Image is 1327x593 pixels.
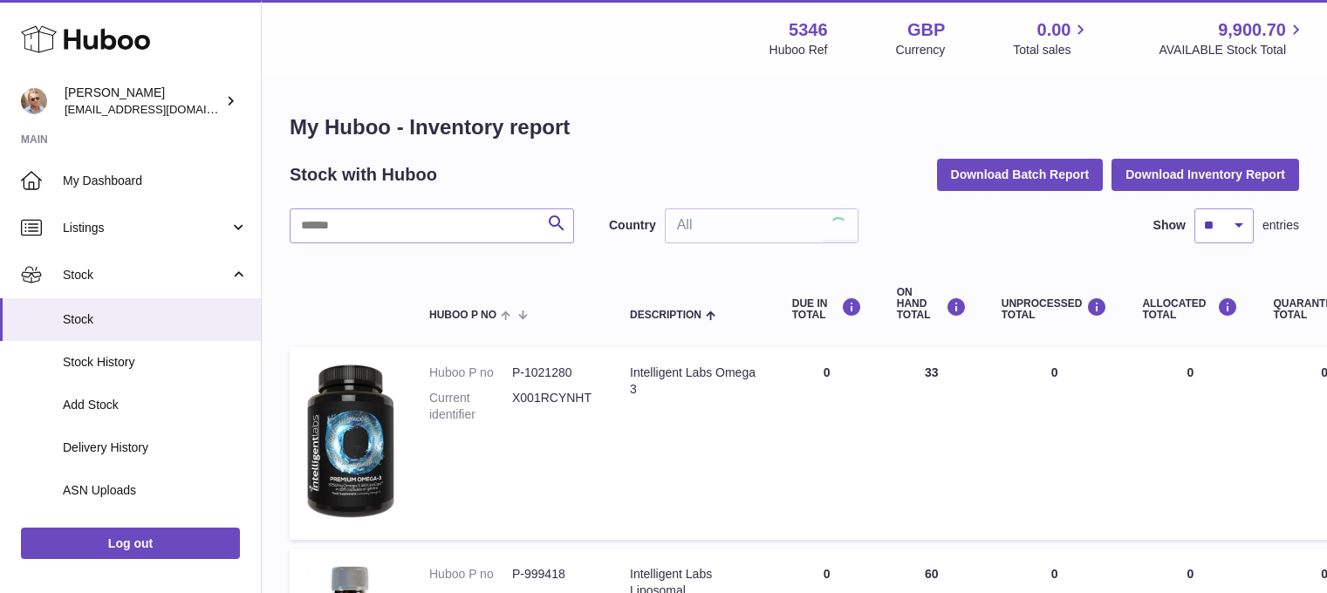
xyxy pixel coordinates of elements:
[1142,297,1238,321] div: ALLOCATED Total
[63,440,248,456] span: Delivery History
[63,397,248,413] span: Add Stock
[1125,347,1255,540] td: 0
[775,347,879,540] td: 0
[1159,42,1306,58] span: AVAILABLE Stock Total
[290,113,1299,141] h1: My Huboo - Inventory report
[1112,159,1299,190] button: Download Inventory Report
[63,220,229,236] span: Listings
[65,85,222,118] div: [PERSON_NAME]
[1218,18,1286,42] span: 9,900.70
[879,347,984,540] td: 33
[512,365,595,381] dd: P-1021280
[896,42,946,58] div: Currency
[897,287,967,322] div: ON HAND Total
[1013,18,1091,58] a: 0.00 Total sales
[1037,18,1071,42] span: 0.00
[937,159,1104,190] button: Download Batch Report
[770,42,828,58] div: Huboo Ref
[984,347,1125,540] td: 0
[630,365,757,398] div: Intelligent Labs Omega 3
[63,482,248,499] span: ASN Uploads
[63,267,229,283] span: Stock
[429,365,512,381] dt: Huboo P no
[429,310,496,321] span: Huboo P no
[512,390,595,423] dd: X001RCYNHT
[1159,18,1306,58] a: 9,900.70 AVAILABLE Stock Total
[65,102,257,116] span: [EMAIL_ADDRESS][DOMAIN_NAME]
[21,88,47,114] img: support@radoneltd.co.uk
[307,365,394,518] img: product image
[1262,217,1299,234] span: entries
[1153,217,1186,234] label: Show
[63,173,248,189] span: My Dashboard
[907,18,945,42] strong: GBP
[290,163,437,187] h2: Stock with Huboo
[1013,42,1091,58] span: Total sales
[609,217,656,234] label: Country
[630,310,701,321] span: Description
[429,390,512,423] dt: Current identifier
[789,18,828,42] strong: 5346
[21,528,240,559] a: Log out
[1002,297,1108,321] div: UNPROCESSED Total
[512,566,595,583] dd: P-999418
[63,311,248,328] span: Stock
[63,354,248,371] span: Stock History
[429,566,512,583] dt: Huboo P no
[792,297,862,321] div: DUE IN TOTAL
